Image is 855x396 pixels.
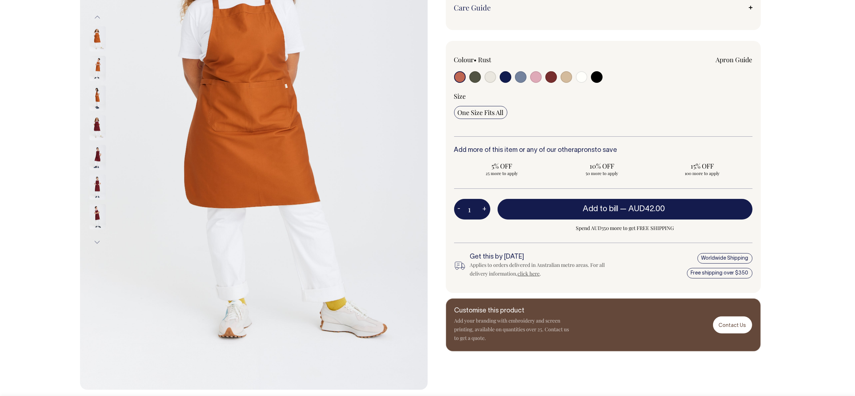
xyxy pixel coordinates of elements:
[92,234,103,250] button: Next
[454,55,574,64] div: Colour
[454,147,753,154] h6: Add more of this item or any of our other to save
[498,199,753,219] button: Add to bill —AUD42.00
[716,55,753,64] a: Apron Guide
[89,234,106,259] img: burgundy
[554,159,650,178] input: 10% OFF 50 more to apply
[89,26,106,52] img: rust
[458,108,504,117] span: One Size Fits All
[498,224,753,233] span: Spend AUD350 more to get FREE SHIPPING
[92,9,103,25] button: Previous
[89,56,106,81] img: rust
[629,205,665,213] span: AUD42.00
[713,316,752,333] a: Contact Us
[658,170,747,176] span: 100 more to apply
[454,307,570,315] h6: Customise this product
[658,162,747,170] span: 15% OFF
[558,170,646,176] span: 50 more to apply
[470,254,617,261] h6: Get this by [DATE]
[574,147,595,153] a: aprons
[458,170,546,176] span: 25 more to apply
[89,115,106,141] img: burgundy
[454,3,753,12] a: Care Guide
[89,145,106,170] img: burgundy
[454,92,753,101] div: Size
[470,261,617,278] div: Applies to orders delivered in Australian metro areas. For all delivery information, .
[454,106,507,119] input: One Size Fits All
[458,162,546,170] span: 5% OFF
[474,55,477,64] span: •
[89,86,106,111] img: rust
[518,270,540,277] a: click here
[454,202,464,217] button: -
[89,175,106,200] img: burgundy
[654,159,750,178] input: 15% OFF 100 more to apply
[89,204,106,230] img: burgundy
[479,202,490,217] button: +
[583,205,619,213] span: Add to bill
[454,316,570,342] p: Add your branding with embroidery and screen printing, available on quantities over 25. Contact u...
[478,55,491,64] label: Rust
[454,159,550,178] input: 5% OFF 25 more to apply
[620,205,667,213] span: —
[558,162,646,170] span: 10% OFF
